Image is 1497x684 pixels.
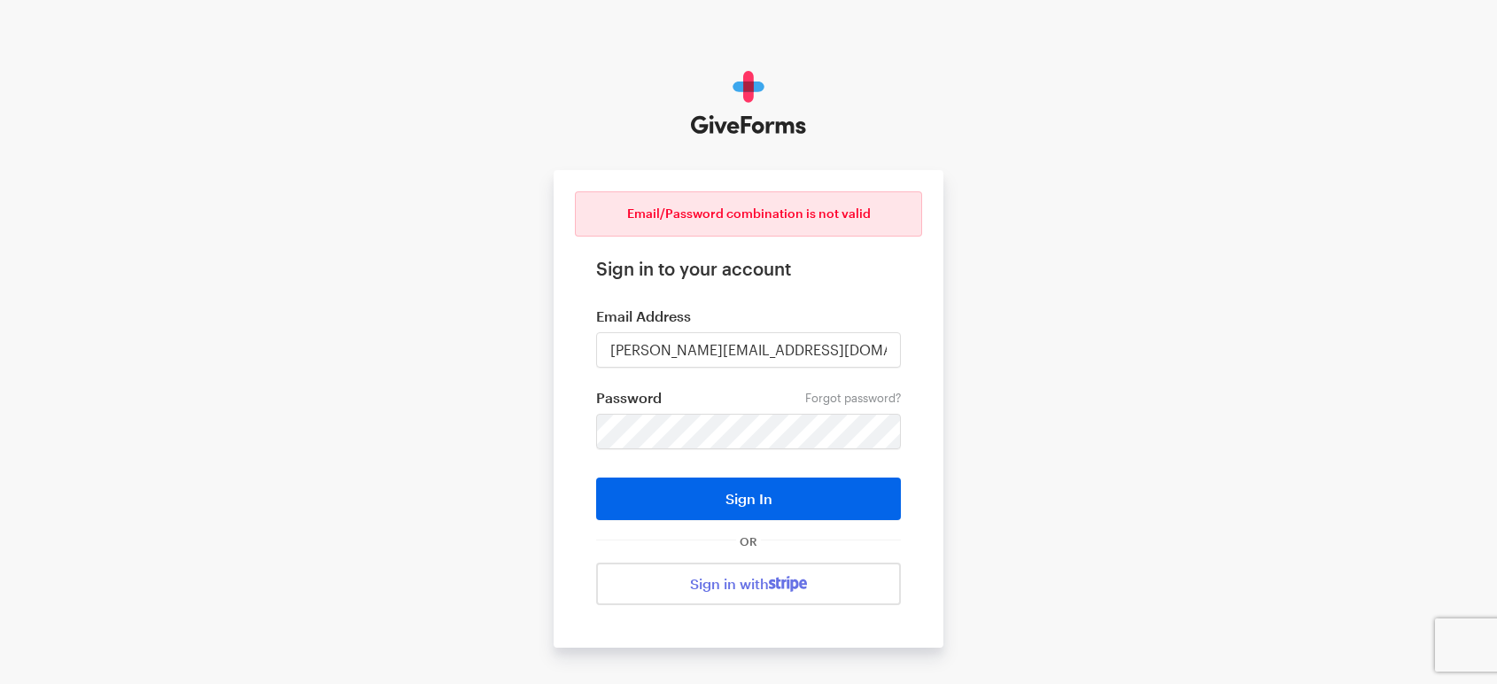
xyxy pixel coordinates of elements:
[596,307,901,325] label: Email Address
[805,391,901,405] a: Forgot password?
[596,478,901,520] button: Sign In
[596,389,901,407] label: Password
[736,534,761,548] span: OR
[596,563,901,605] a: Sign in with
[575,191,922,237] div: Email/Password combination is not valid
[769,576,807,592] img: stripe-07469f1003232ad58a8838275b02f7af1ac9ba95304e10fa954b414cd571f63b.svg
[691,71,807,135] img: GiveForms
[596,258,901,279] h1: Sign in to your account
